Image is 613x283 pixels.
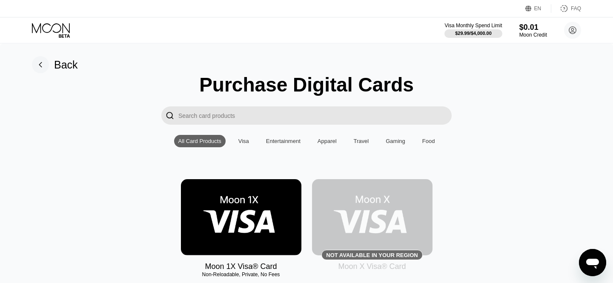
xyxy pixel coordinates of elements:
div: $29.99 / $4,000.00 [455,31,492,36]
div: $0.01Moon Credit [519,23,547,38]
div: Entertainment [266,138,301,144]
div:  [161,106,178,125]
input: Search card products [178,106,452,125]
div: Non-Reloadable, Private, No Fees [181,272,301,277]
div: All Card Products [174,135,226,147]
div: Travel [349,135,373,147]
div:  [166,111,174,120]
div: Purchase Digital Cards [199,73,414,96]
div: Not available in your region [312,179,433,255]
div: Food [418,135,439,147]
div: Entertainment [262,135,305,147]
div: Visa Monthly Spend Limit [444,23,502,29]
div: Back [32,56,78,73]
div: FAQ [551,4,581,13]
iframe: Button to launch messaging window [579,249,606,276]
div: Moon Credit [519,32,547,38]
div: Travel [354,138,369,144]
div: $0.01 [519,23,547,32]
div: Not available in your region [326,252,418,258]
div: EN [534,6,541,11]
div: Apparel [318,138,337,144]
div: Visa Monthly Spend Limit$29.99/$4,000.00 [444,23,502,38]
div: Moon 1X Visa® Card [205,262,277,271]
div: Visa [238,138,249,144]
div: All Card Products [178,138,221,144]
div: Moon X Visa® Card [338,262,406,271]
div: Gaming [386,138,405,144]
div: FAQ [571,6,581,11]
div: Back [54,59,78,71]
div: Apparel [313,135,341,147]
div: Food [422,138,435,144]
div: EN [525,4,551,13]
div: Gaming [381,135,410,147]
div: Visa [234,135,253,147]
